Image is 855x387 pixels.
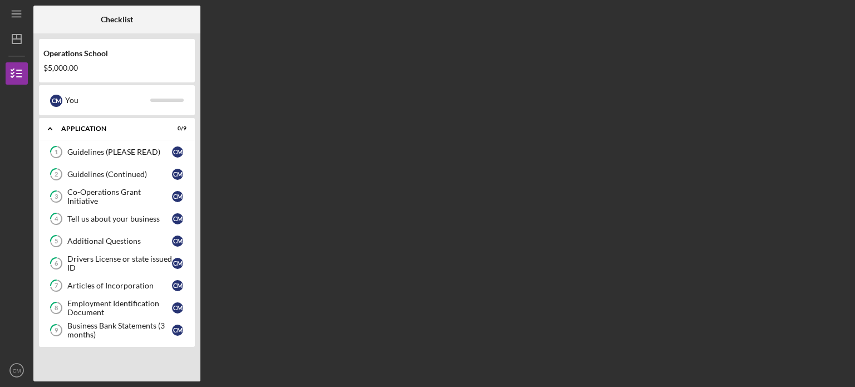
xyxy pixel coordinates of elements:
div: C M [172,302,183,313]
div: C M [172,325,183,336]
div: $5,000.00 [43,63,190,72]
a: 3Co-Operations Grant InitiativeCM [45,185,189,208]
a: 7Articles of IncorporationCM [45,275,189,297]
div: Application [61,125,159,132]
a: 1Guidelines (PLEASE READ)CM [45,141,189,163]
tspan: 5 [55,238,58,245]
div: C M [172,146,183,158]
div: Operations School [43,49,190,58]
div: Articles of Incorporation [67,281,172,290]
tspan: 2 [55,171,58,178]
div: Guidelines (PLEASE READ) [67,148,172,156]
tspan: 3 [55,193,58,200]
a: 2Guidelines (Continued)CM [45,163,189,185]
tspan: 4 [55,215,58,223]
div: Employment Identification Document [67,299,172,317]
div: C M [172,213,183,224]
tspan: 7 [55,282,58,290]
div: You [65,91,150,110]
a: 5Additional QuestionsCM [45,230,189,252]
div: C M [172,236,183,247]
a: 8Employment Identification DocumentCM [45,297,189,319]
div: Drivers License or state issued ID [67,254,172,272]
a: 9Business Bank Statements (3 months)CM [45,319,189,341]
tspan: 8 [55,305,58,312]
div: C M [172,280,183,291]
div: 0 / 9 [166,125,186,132]
div: Additional Questions [67,237,172,246]
a: 4Tell us about your businessCM [45,208,189,230]
div: Business Bank Statements (3 months) [67,321,172,339]
tspan: 9 [55,327,58,334]
div: C M [50,95,62,107]
b: Checklist [101,15,133,24]
div: Tell us about your business [67,214,172,223]
tspan: 6 [55,260,58,267]
div: Co-Operations Grant Initiative [67,188,172,205]
a: 6Drivers License or state issued IDCM [45,252,189,275]
button: CM [6,359,28,381]
div: C M [172,258,183,269]
div: C M [172,169,183,180]
text: CM [13,368,21,374]
tspan: 1 [55,149,58,156]
div: C M [172,191,183,202]
div: Guidelines (Continued) [67,170,172,179]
